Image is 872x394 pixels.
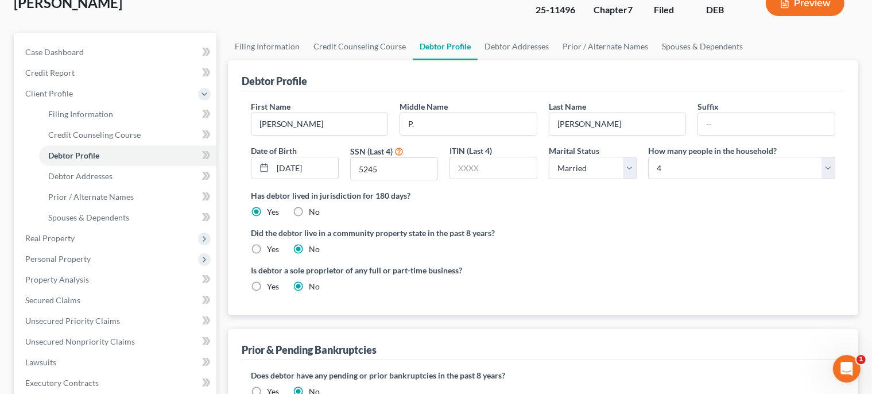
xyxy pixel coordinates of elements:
label: First Name [251,101,290,113]
a: Filing Information [39,104,216,125]
label: Last Name [549,101,586,113]
a: Property Analysis [16,269,216,290]
span: Spouses & Dependents [48,213,129,222]
label: Has debtor lived in jurisdiction for 180 days? [251,190,835,202]
a: Unsecured Nonpriority Claims [16,331,216,352]
label: No [309,206,320,218]
a: Filing Information [228,33,307,60]
label: Yes [267,206,279,218]
div: Chapter [594,3,635,17]
iframe: Intercom live chat [833,355,861,383]
span: Executory Contracts [25,378,99,388]
input: XXXX [450,157,537,179]
a: Unsecured Priority Claims [16,311,216,331]
a: Prior / Alternate Names [556,33,655,60]
span: Personal Property [25,254,91,264]
label: Middle Name [400,101,448,113]
input: -- [549,113,686,135]
span: Filing Information [48,109,113,119]
span: Credit Counseling Course [48,130,141,140]
div: Debtor Profile [242,74,307,88]
span: Property Analysis [25,275,89,284]
span: Debtor Addresses [48,171,113,181]
label: Does debtor have any pending or prior bankruptcies in the past 8 years? [251,369,835,381]
a: Debtor Profile [39,145,216,166]
label: Did the debtor live in a community property state in the past 8 years? [251,227,835,239]
label: No [309,244,320,255]
div: DEB [706,3,747,17]
a: Credit Report [16,63,216,83]
label: Date of Birth [251,145,297,157]
a: Credit Counseling Course [39,125,216,145]
label: SSN (Last 4) [350,145,393,157]
input: -- [251,113,388,135]
span: 1 [857,355,866,364]
span: Real Property [25,233,75,243]
a: Executory Contracts [16,373,216,393]
span: Unsecured Priority Claims [25,316,120,326]
label: Suffix [697,101,719,113]
a: Debtor Addresses [39,166,216,187]
div: Filed [654,3,688,17]
input: M.I [400,113,537,135]
span: 7 [627,4,633,15]
input: XXXX [351,158,437,180]
label: ITIN (Last 4) [449,145,492,157]
label: How many people in the household? [648,145,777,157]
span: Secured Claims [25,295,80,305]
span: Unsecured Nonpriority Claims [25,337,135,346]
a: Secured Claims [16,290,216,311]
span: Client Profile [25,88,73,98]
a: Credit Counseling Course [307,33,413,60]
label: Marital Status [549,145,599,157]
input: -- [698,113,835,135]
label: Yes [267,244,279,255]
div: Prior & Pending Bankruptcies [242,343,377,357]
a: Debtor Addresses [478,33,556,60]
a: Spouses & Dependents [655,33,750,60]
span: Debtor Profile [48,150,99,160]
a: Debtor Profile [413,33,478,60]
label: Yes [267,281,279,292]
div: 25-11496 [536,3,575,17]
span: Prior / Alternate Names [48,192,134,202]
a: Spouses & Dependents [39,207,216,228]
span: Case Dashboard [25,47,84,57]
span: Lawsuits [25,357,56,367]
label: No [309,281,320,292]
a: Prior / Alternate Names [39,187,216,207]
input: MM/DD/YYYY [273,157,338,179]
a: Lawsuits [16,352,216,373]
a: Case Dashboard [16,42,216,63]
label: Is debtor a sole proprietor of any full or part-time business? [251,264,537,276]
span: Credit Report [25,68,75,78]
